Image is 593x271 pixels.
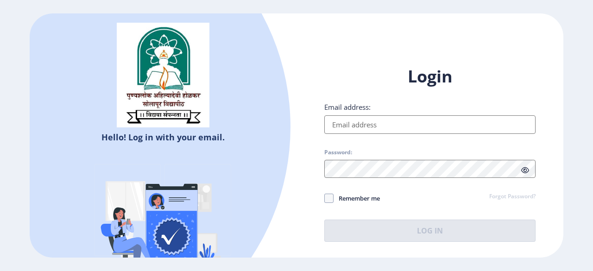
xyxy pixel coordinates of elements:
[334,193,380,204] span: Remember me
[324,115,536,134] input: Email address
[489,193,536,201] a: Forgot Password?
[324,149,352,156] label: Password:
[324,65,536,88] h1: Login
[324,220,536,242] button: Log In
[324,102,371,112] label: Email address:
[117,23,209,127] img: sulogo.png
